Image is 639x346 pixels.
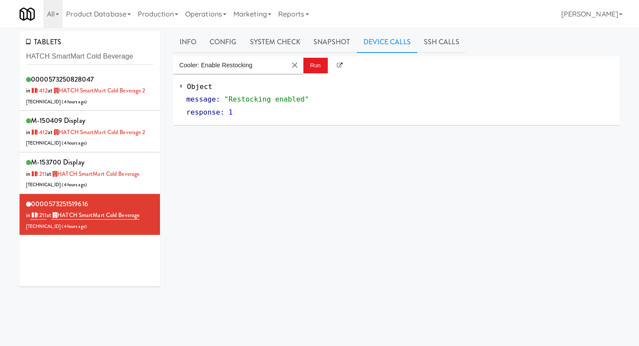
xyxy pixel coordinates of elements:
span: 0000573250828047 [31,74,94,84]
a: Device Calls [357,31,417,53]
span: [TECHNICAL_ID] ( ) [26,223,87,230]
span: at [48,86,146,95]
span: TABLETS [26,37,61,47]
span: in [26,128,48,136]
span: at [48,128,146,136]
span: 4 hours ago [64,181,85,188]
a: Snapshot [307,31,357,53]
span: : [220,108,224,116]
span: message [186,95,216,103]
a: 1412 [30,128,48,136]
li: M-150409 Displayin 1412at HATCH SmartMart Cold Beverage 2[TECHNICAL_ID] (4 hours ago) [20,111,160,152]
span: at [47,170,140,178]
span: 4 hours ago [64,140,85,146]
li: M-153700 Displayin 1211at HATCH SmartMart Cold Beverage[TECHNICAL_ID] (4 hours ago) [20,152,160,194]
span: 4 hours ago [64,99,85,105]
span: 0000573251519616 [31,199,88,209]
input: Search tablets [26,49,153,65]
a: 1211 [30,211,47,220]
span: 1 [229,108,233,116]
a: Config [203,31,243,53]
a: SSH Calls [417,31,466,53]
span: in [26,211,47,219]
input: Enter api call... [173,56,286,74]
span: Object [187,82,212,91]
button: Clear Input [288,59,301,72]
img: Micromart [20,7,35,22]
span: response [186,108,220,116]
a: System Check [243,31,307,53]
a: 1412 [30,86,48,95]
a: HATCH SmartMart Cold Beverage 2 [53,128,145,136]
li: 0000573250828047in 1412at HATCH SmartMart Cold Beverage 2[TECHNICAL_ID] (4 hours ago) [20,69,160,111]
span: [TECHNICAL_ID] ( ) [26,181,87,188]
span: in [26,86,48,95]
a: HATCH SmartMart Cold Beverage [51,211,140,220]
button: Run [303,58,328,73]
a: HATCH SmartMart Cold Beverage 2 [53,86,145,95]
span: M-150409 Display [31,115,85,125]
a: 1211 [30,170,47,178]
a: Info [173,31,203,53]
a: HATCH SmartMart Cold Beverage [51,170,140,178]
span: 4 hours ago [64,223,85,230]
li: 0000573251519616in 1211at HATCH SmartMart Cold Beverage[TECHNICAL_ID] (4 hours ago) [20,194,160,235]
span: [TECHNICAL_ID] ( ) [26,140,87,146]
span: in [26,170,47,178]
span: M-153700 Display [31,157,84,167]
span: "Restocking enabled" [224,95,309,103]
span: at [47,211,140,219]
span: [TECHNICAL_ID] ( ) [26,99,87,105]
span: : [216,95,220,103]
